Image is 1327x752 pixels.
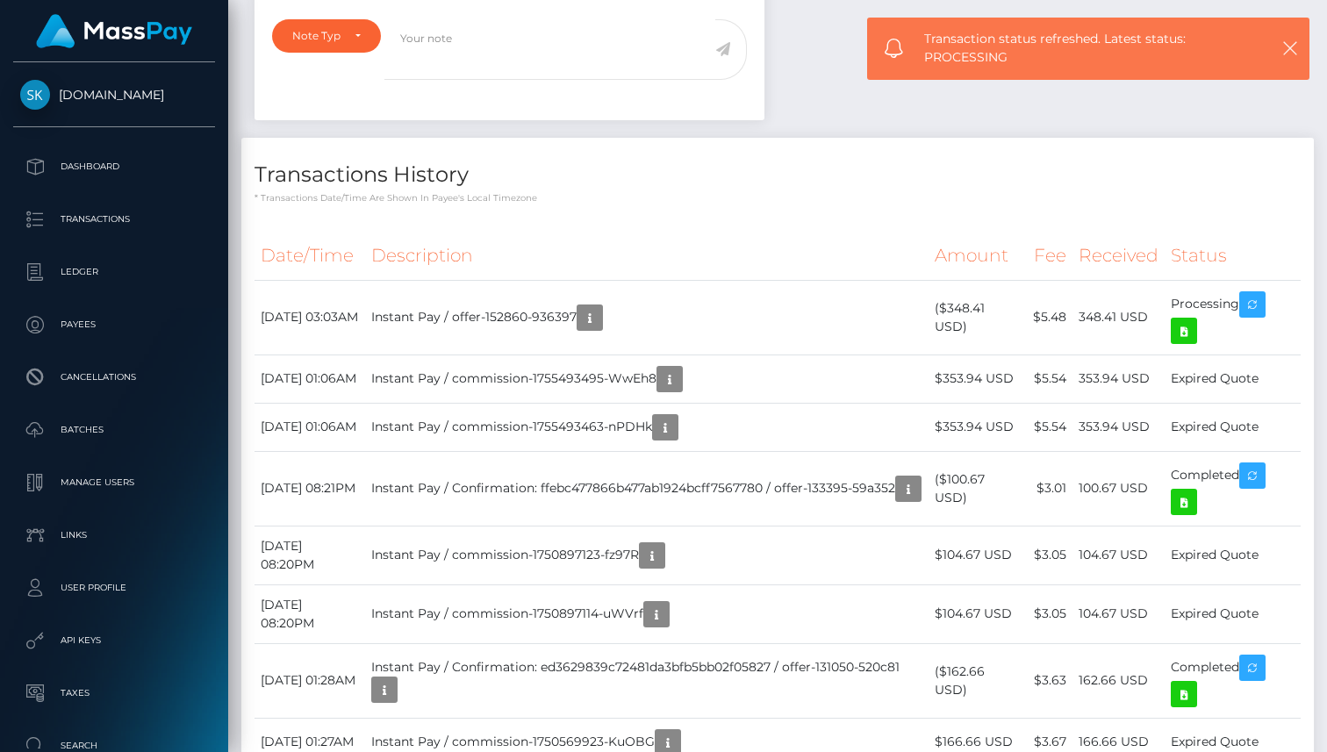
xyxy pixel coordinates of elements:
td: Expired Quote [1165,355,1301,403]
p: * Transactions date/time are shown in payee's local timezone [255,191,1301,204]
p: User Profile [20,575,208,601]
p: Links [20,522,208,548]
a: Taxes [13,671,215,715]
td: $3.63 [1027,643,1072,718]
th: Amount [929,232,1027,280]
td: [DATE] 08:20PM [255,526,365,584]
th: Description [365,232,929,280]
p: Manage Users [20,469,208,496]
td: $5.54 [1027,355,1072,403]
p: Batches [20,417,208,443]
td: ($348.41 USD) [929,280,1027,355]
td: Expired Quote [1165,403,1301,451]
td: Instant Pay / Confirmation: ed3629839c72481da3bfb5bb02f05827 / offer-131050-520c81 [365,643,929,718]
td: $5.54 [1027,403,1072,451]
td: Instant Pay / commission-1755493463-nPDHk [365,403,929,451]
td: [DATE] 08:21PM [255,451,365,526]
td: [DATE] 03:03AM [255,280,365,355]
td: Instant Pay / commission-1750897123-fz97R [365,526,929,584]
p: Cancellations [20,364,208,390]
th: Fee [1027,232,1072,280]
td: Expired Quote [1165,584,1301,643]
p: Dashboard [20,154,208,180]
p: Taxes [20,680,208,706]
td: Processing [1165,280,1301,355]
p: Ledger [20,259,208,285]
a: Ledger [13,250,215,294]
td: ($100.67 USD) [929,451,1027,526]
th: Date/Time [255,232,365,280]
td: Instant Pay / commission-1755493495-WwEh8 [365,355,929,403]
img: Skin.Land [20,80,50,110]
td: 100.67 USD [1072,451,1165,526]
td: 353.94 USD [1072,355,1165,403]
td: Instant Pay / Confirmation: ffebc477866b477ab1924bcff7567780 / offer-133395-59a352 [365,451,929,526]
td: $3.05 [1027,584,1072,643]
td: $3.05 [1027,526,1072,584]
td: [DATE] 01:28AM [255,643,365,718]
th: Status [1165,232,1301,280]
p: Payees [20,312,208,338]
a: Cancellations [13,355,215,399]
button: Note Type [272,19,381,53]
td: Instant Pay / commission-1750897114-uWVrf [365,584,929,643]
td: $104.67 USD [929,526,1027,584]
td: 348.41 USD [1072,280,1165,355]
td: $353.94 USD [929,355,1027,403]
span: Transaction status refreshed. Latest status: PROCESSING [924,30,1252,67]
a: Links [13,513,215,557]
td: [DATE] 01:06AM [255,355,365,403]
td: $353.94 USD [929,403,1027,451]
a: Batches [13,408,215,452]
h4: Transactions History [255,160,1301,190]
td: Completed [1165,451,1301,526]
th: Received [1072,232,1165,280]
td: 104.67 USD [1072,584,1165,643]
p: Transactions [20,206,208,233]
div: Note Type [292,29,341,43]
td: Expired Quote [1165,526,1301,584]
img: MassPay Logo [36,14,192,48]
td: Completed [1165,643,1301,718]
a: Payees [13,303,215,347]
td: Instant Pay / offer-152860-936397 [365,280,929,355]
a: User Profile [13,566,215,610]
a: Manage Users [13,461,215,505]
td: $104.67 USD [929,584,1027,643]
td: ($162.66 USD) [929,643,1027,718]
td: $5.48 [1027,280,1072,355]
a: Transactions [13,197,215,241]
td: [DATE] 01:06AM [255,403,365,451]
a: API Keys [13,619,215,662]
td: [DATE] 08:20PM [255,584,365,643]
td: 162.66 USD [1072,643,1165,718]
p: API Keys [20,627,208,654]
td: 104.67 USD [1072,526,1165,584]
span: [DOMAIN_NAME] [13,87,215,103]
td: 353.94 USD [1072,403,1165,451]
td: $3.01 [1027,451,1072,526]
a: Dashboard [13,145,215,189]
